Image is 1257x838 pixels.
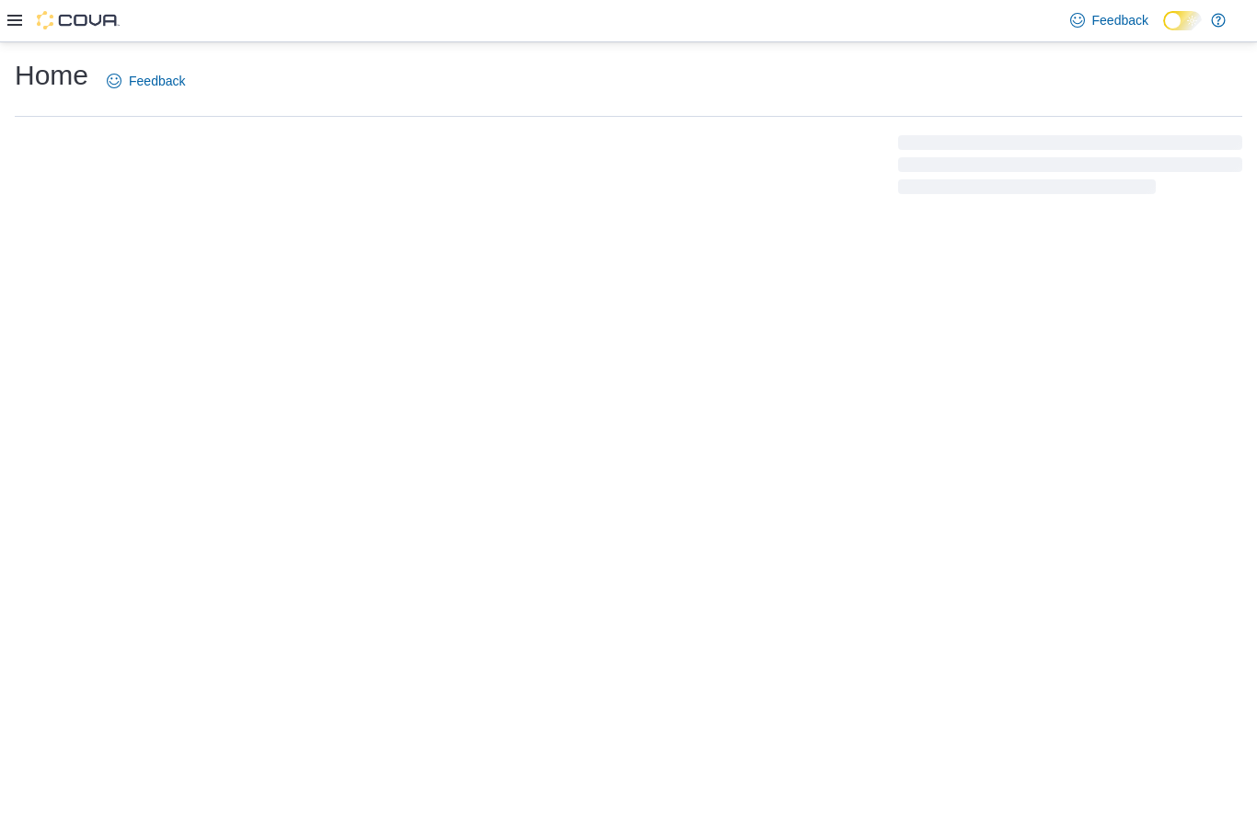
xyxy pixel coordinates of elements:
span: Dark Mode [1163,30,1164,31]
span: Loading [898,139,1242,198]
span: Feedback [129,72,185,90]
a: Feedback [99,63,192,99]
h1: Home [15,57,88,94]
input: Dark Mode [1163,11,1202,30]
a: Feedback [1063,2,1156,39]
span: Feedback [1092,11,1148,29]
img: Cova [37,11,120,29]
